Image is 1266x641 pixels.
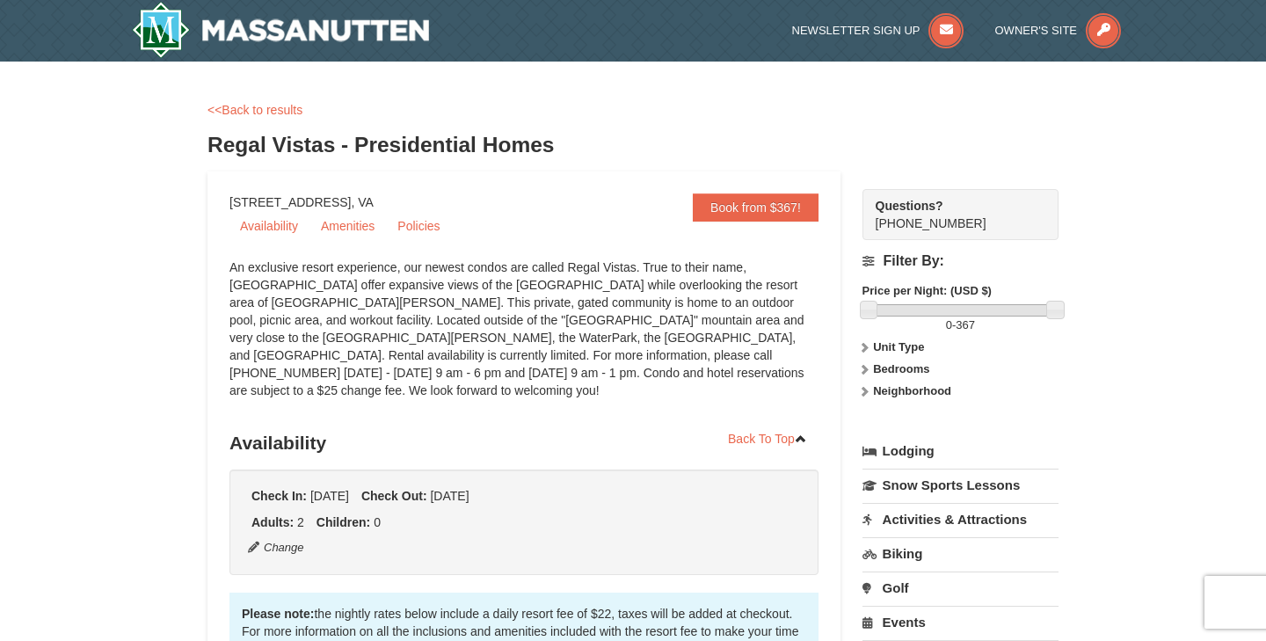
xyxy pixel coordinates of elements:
[873,340,924,353] strong: Unit Type
[361,489,427,503] strong: Check Out:
[995,24,1122,37] a: Owner's Site
[132,2,429,58] a: Massanutten Resort
[873,384,951,397] strong: Neighborhood
[387,213,450,239] a: Policies
[242,607,314,621] strong: Please note:
[873,362,929,375] strong: Bedrooms
[946,318,952,331] span: 0
[792,24,964,37] a: Newsletter Sign Up
[207,127,1059,163] h3: Regal Vistas - Presidential Homes
[862,284,992,297] strong: Price per Night: (USD $)
[132,2,429,58] img: Massanutten Resort Logo
[876,199,943,213] strong: Questions?
[792,24,920,37] span: Newsletter Sign Up
[229,426,819,461] h3: Availability
[862,503,1059,535] a: Activities & Attractions
[862,317,1059,334] label: -
[956,318,975,331] span: 367
[374,515,381,529] span: 0
[862,469,1059,501] a: Snow Sports Lessons
[862,572,1059,604] a: Golf
[717,426,819,452] a: Back To Top
[995,24,1078,37] span: Owner's Site
[229,213,309,239] a: Availability
[876,197,1027,230] span: [PHONE_NUMBER]
[430,489,469,503] span: [DATE]
[310,489,349,503] span: [DATE]
[862,606,1059,638] a: Events
[310,213,385,239] a: Amenities
[316,515,370,529] strong: Children:
[247,538,305,557] button: Change
[251,515,294,529] strong: Adults:
[862,253,1059,269] h4: Filter By:
[297,515,304,529] span: 2
[862,537,1059,570] a: Biking
[229,259,819,417] div: An exclusive resort experience, our newest condos are called Regal Vistas. True to their name, [G...
[693,193,819,222] a: Book from $367!
[207,103,302,117] a: <<Back to results
[251,489,307,503] strong: Check In:
[862,435,1059,467] a: Lodging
